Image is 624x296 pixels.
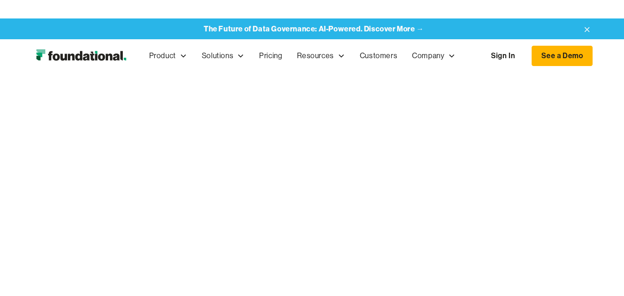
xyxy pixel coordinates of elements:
[142,41,194,71] div: Product
[202,50,233,62] div: Solutions
[352,41,405,71] a: Customers
[31,47,131,65] a: home
[290,41,352,71] div: Resources
[482,46,524,66] a: Sign In
[297,50,333,62] div: Resources
[204,24,424,33] a: The Future of Data Governance: AI-Powered. Discover More →
[412,50,444,62] div: Company
[149,50,176,62] div: Product
[31,47,131,65] img: Foundational Logo
[532,46,593,66] a: See a Demo
[578,252,624,296] iframe: Chat Widget
[194,41,252,71] div: Solutions
[252,41,290,71] a: Pricing
[405,41,463,71] div: Company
